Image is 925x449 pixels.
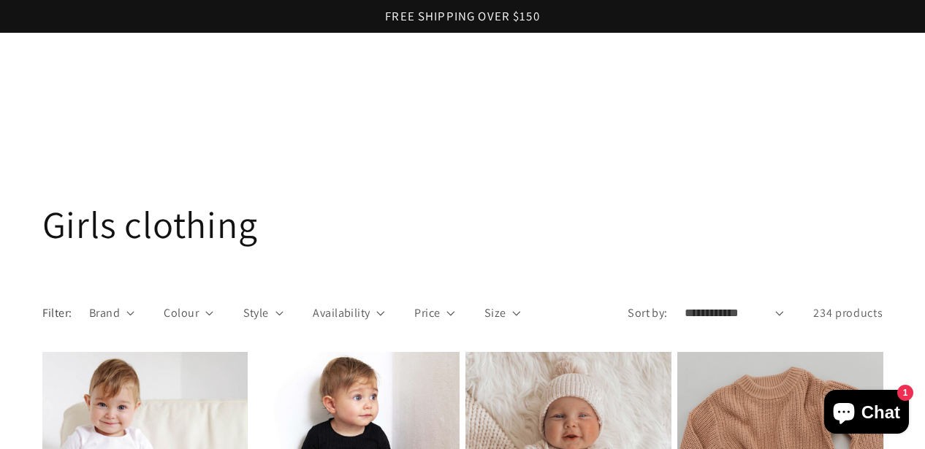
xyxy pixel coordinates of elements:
[42,201,883,249] h1: Girls clothing
[243,304,283,321] summary: Style
[628,305,668,321] label: Sort by:
[414,304,454,321] summary: Price
[820,390,913,437] inbox-online-store-chat: Shopify online store chat
[89,304,120,321] span: Brand
[42,304,72,321] h2: Filter:
[414,304,440,321] span: Price
[484,304,521,321] summary: Size
[164,304,199,321] span: Colour
[813,305,883,321] span: 234 products
[164,304,213,321] summary: Colour
[243,304,269,321] span: Style
[313,304,385,321] summary: Availability
[313,304,370,321] span: Availability
[484,304,506,321] span: Size
[89,304,134,321] summary: Brand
